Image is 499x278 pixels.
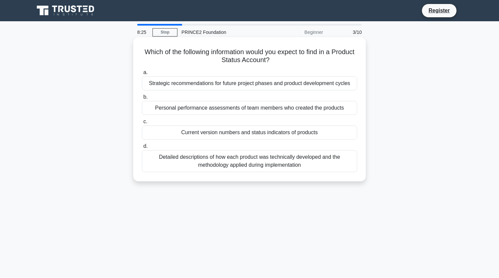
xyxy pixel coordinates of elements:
a: Register [425,6,454,15]
div: 3/10 [327,26,366,39]
div: PRINCE2 Foundation [177,26,269,39]
div: Beginner [269,26,327,39]
span: c. [143,119,147,124]
div: 8:25 [133,26,152,39]
div: Strategic recommendations for future project phases and product development cycles [142,76,357,90]
span: d. [143,143,148,149]
span: a. [143,69,148,75]
div: Personal performance assessments of team members who created the products [142,101,357,115]
h5: Which of the following information would you expect to find in a Product Status Account? [141,48,358,64]
span: b. [143,94,148,100]
div: Detailed descriptions of how each product was technically developed and the methodology applied d... [142,150,357,172]
div: Current version numbers and status indicators of products [142,126,357,139]
a: Stop [152,28,177,37]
